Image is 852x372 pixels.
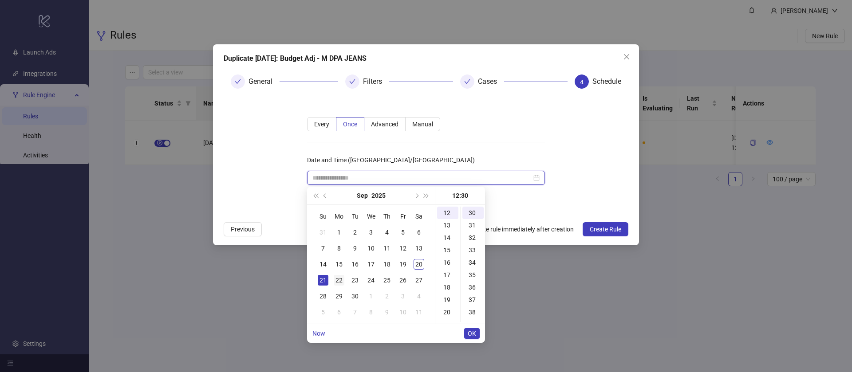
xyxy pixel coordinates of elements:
[366,275,376,286] div: 24
[379,256,395,272] td: 2025-09-18
[379,240,395,256] td: 2025-09-11
[382,307,392,317] div: 9
[590,226,621,233] span: Create Rule
[395,208,411,224] th: Fr
[379,208,395,224] th: Th
[462,219,484,231] div: 31
[592,74,621,89] div: Schedule
[350,291,360,302] div: 30
[235,78,241,85] span: check
[462,306,484,318] div: 38
[307,153,481,167] label: Date and Time (Asia/Calcutta)
[395,272,411,288] td: 2025-09-26
[315,288,331,304] td: 2025-09-28
[224,222,262,236] button: Previous
[315,224,331,240] td: 2025-08-31
[395,288,411,304] td: 2025-10-03
[363,208,379,224] th: We
[347,208,363,224] th: Tu
[411,288,427,304] td: 2025-10-04
[464,328,480,339] button: OK
[363,224,379,240] td: 2025-09-03
[379,272,395,288] td: 2025-09-25
[462,281,484,294] div: 36
[331,240,347,256] td: 2025-09-08
[437,294,458,306] div: 19
[411,187,421,204] button: Next month (PageDown)
[382,243,392,254] div: 11
[462,231,484,244] div: 32
[398,227,408,238] div: 5
[395,240,411,256] td: 2025-09-12
[312,330,325,337] a: Now
[437,244,458,256] div: 15
[422,187,431,204] button: Next year (Control + right)
[395,224,411,240] td: 2025-09-05
[379,304,395,320] td: 2025-10-09
[320,187,330,204] button: Previous month (PageUp)
[343,121,357,128] span: Once
[411,304,427,320] td: 2025-10-11
[379,288,395,304] td: 2025-10-02
[437,318,458,331] div: 21
[414,227,424,238] div: 6
[318,227,328,238] div: 31
[357,187,368,204] button: Choose a month
[411,240,427,256] td: 2025-09-13
[363,304,379,320] td: 2025-10-08
[366,243,376,254] div: 10
[347,224,363,240] td: 2025-09-02
[398,291,408,302] div: 3
[363,240,379,256] td: 2025-09-10
[347,304,363,320] td: 2025-10-07
[350,227,360,238] div: 2
[224,53,628,64] div: Duplicate [DATE]: Budget Adj - M DPA JEANS
[312,173,532,183] input: Date and Time (Asia/Calcutta)
[331,256,347,272] td: 2025-09-15
[414,259,424,270] div: 20
[411,256,427,272] td: 2025-09-20
[623,53,630,60] span: close
[462,269,484,281] div: 35
[583,222,628,236] button: Create Rule
[398,243,408,254] div: 12
[382,291,392,302] div: 2
[398,307,408,317] div: 10
[437,231,458,244] div: 14
[437,207,458,219] div: 12
[439,187,481,204] div: 12:30
[411,208,427,224] th: Sa
[248,74,280,89] div: General
[334,291,344,302] div: 29
[315,256,331,272] td: 2025-09-14
[395,304,411,320] td: 2025-10-10
[347,272,363,288] td: 2025-09-23
[318,243,328,254] div: 7
[382,259,392,270] div: 18
[462,294,484,306] div: 37
[315,208,331,224] th: Su
[347,240,363,256] td: 2025-09-09
[314,121,329,128] span: Every
[395,256,411,272] td: 2025-09-19
[414,243,424,254] div: 13
[347,256,363,272] td: 2025-09-16
[462,244,484,256] div: 33
[315,304,331,320] td: 2025-10-05
[331,208,347,224] th: Mo
[347,288,363,304] td: 2025-09-30
[331,272,347,288] td: 2025-09-22
[231,226,255,233] span: Previous
[363,256,379,272] td: 2025-09-17
[334,275,344,286] div: 22
[580,78,584,86] span: 4
[462,318,484,331] div: 39
[318,259,328,270] div: 14
[463,224,577,234] span: Activate rule immediately after creation
[398,259,408,270] div: 19
[371,121,398,128] span: Advanced
[462,256,484,269] div: 34
[315,272,331,288] td: 2025-09-21
[398,275,408,286] div: 26
[349,78,355,85] span: check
